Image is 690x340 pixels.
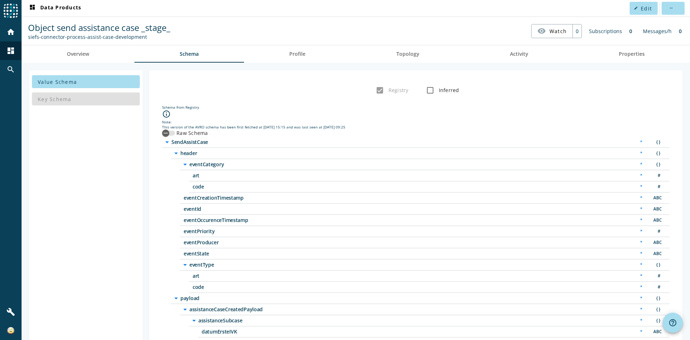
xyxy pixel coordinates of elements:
div: Messages/h [639,24,675,38]
button: Value Schema [32,75,140,88]
div: 0 [572,24,581,38]
span: /header [180,151,360,156]
span: Profile [289,51,305,56]
span: /header/eventProducer [184,240,363,245]
span: /payload/assistanceCaseCreatedPayload/assistanceSubcase/datumErsteIVK [202,329,381,334]
div: 0 [675,24,685,38]
span: Properties [619,51,645,56]
div: String [650,194,664,202]
div: Object [650,295,664,302]
span: Object send assistance case _stage_ [28,22,170,33]
span: /payload/assistanceCaseCreatedPayload [189,307,369,312]
img: spoud-logo.svg [4,4,18,18]
i: arrow_drop_down [163,138,171,146]
div: String [650,328,664,336]
mat-icon: help_outline [668,318,677,327]
div: Number [650,272,664,280]
button: Watch [532,24,572,37]
div: String [650,217,664,224]
mat-icon: edit [634,6,638,10]
i: arrow_drop_down [172,149,180,158]
div: Schema from Registry [162,105,670,110]
div: Kafka Topic: siefs-connector-process-assist-case-development [28,33,170,40]
mat-icon: dashboard [6,46,15,55]
i: arrow_drop_down [190,316,198,325]
div: Required [636,284,646,291]
i: arrow_drop_down [172,294,180,303]
div: Required [636,317,646,325]
div: Note: [162,119,670,124]
div: Required [636,194,646,202]
mat-icon: visibility [537,27,546,35]
div: This version of the AVRO schema has been first fetched at [DATE] 15:15 and was last seen at [DATE... [162,124,670,130]
div: Required [636,205,646,213]
div: Object [650,150,664,157]
span: Watch [549,25,567,37]
div: Subscriptions [585,24,626,38]
span: Data Products [28,4,81,13]
span: /header/eventPriority [184,229,363,234]
div: Required [636,139,646,146]
span: /header/eventCategory/art [193,173,372,178]
span: /header/eventType/art [193,273,372,278]
div: Required [636,228,646,235]
i: info_outline [162,110,171,118]
span: /header/eventId [184,207,363,212]
span: /header/eventState [184,251,363,256]
div: Required [636,172,646,180]
span: /header/eventType/code [193,285,372,290]
label: Raw Schema [175,130,208,137]
mat-icon: home [6,28,15,36]
span: /header/eventOccurenceTimestamp [184,218,363,223]
span: /header/eventCategory [189,162,369,167]
span: Schema [180,51,199,56]
span: Activity [510,51,528,56]
div: Required [636,239,646,246]
i: arrow_drop_down [181,260,189,269]
span: Edit [641,5,652,12]
div: String [650,205,664,213]
div: Number [650,172,664,180]
span: /header/eventType [189,262,369,267]
button: Edit [630,2,658,15]
mat-icon: build [6,308,15,316]
div: Required [636,250,646,258]
div: Required [636,328,646,336]
span: / [171,140,351,145]
div: Required [636,295,646,302]
div: Required [636,217,646,224]
div: String [650,250,664,258]
div: 0 [626,24,636,38]
div: Object [650,261,664,269]
span: /payload/assistanceCaseCreatedPayload/assistanceSubcase [198,318,378,323]
div: Required [636,261,646,269]
div: Number [650,228,664,235]
div: Required [636,272,646,280]
span: Value Schema [38,78,77,85]
i: arrow_drop_down [181,160,189,169]
div: Required [636,150,646,157]
div: Required [636,161,646,168]
div: Object [650,139,664,146]
span: /header/eventCategory/code [193,184,372,189]
div: Required [636,306,646,313]
label: Inferred [437,87,459,94]
i: arrow_drop_down [181,305,189,314]
div: String [650,239,664,246]
span: /header/eventCreationTimestamp [184,195,363,200]
span: /payload [180,296,360,301]
div: Number [650,284,664,291]
div: Required [636,183,646,191]
mat-icon: search [6,65,15,74]
mat-icon: dashboard [28,4,37,13]
mat-icon: more_horiz [669,6,673,10]
div: Object [650,161,664,168]
div: Object [650,306,664,313]
div: Object [650,317,664,325]
span: Overview [67,51,89,56]
button: Data Products [25,2,84,15]
span: Topology [396,51,419,56]
div: Number [650,183,664,191]
img: af918c374769b9f2fc363c81ec7e3749 [7,327,14,334]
